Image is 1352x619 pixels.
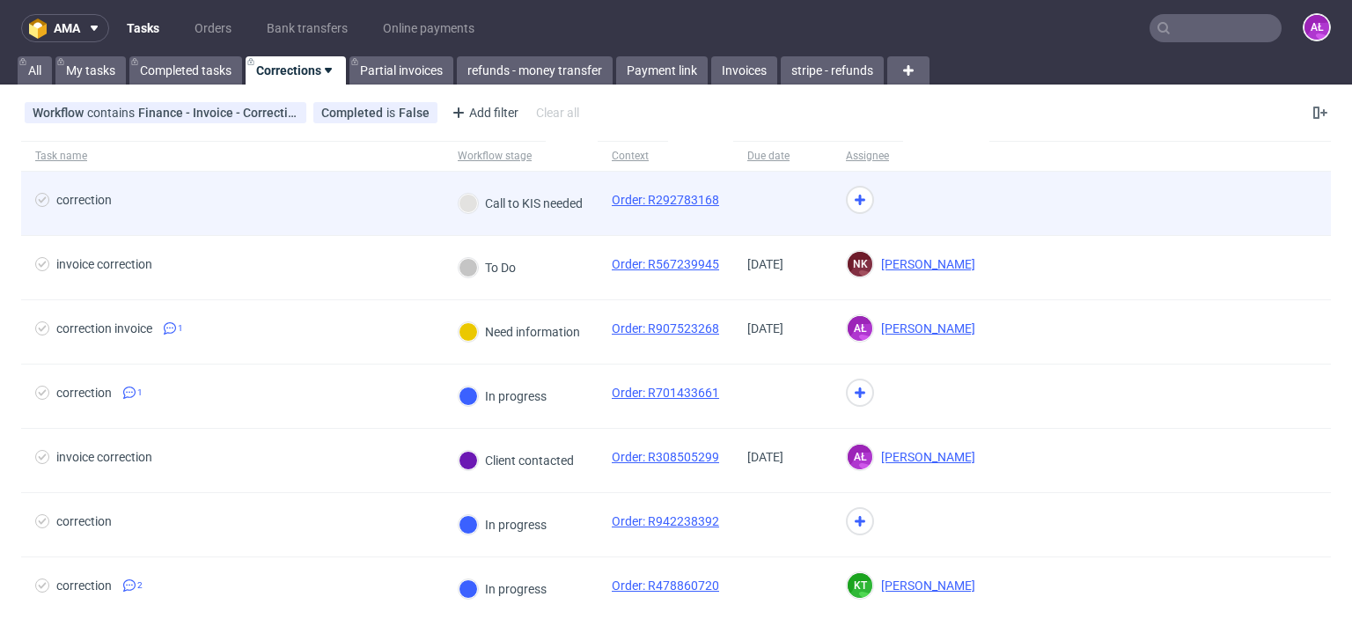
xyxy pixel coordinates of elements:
a: Order: R308505299 [612,450,719,464]
div: correction invoice [56,321,152,335]
div: correction [56,193,112,207]
span: ama [54,22,80,34]
div: Client contacted [459,451,574,470]
div: correction [56,578,112,593]
div: invoice correction [56,450,152,464]
figcaption: AŁ [848,445,872,469]
span: Workflow [33,106,87,120]
a: refunds - money transfer [457,56,613,85]
span: [PERSON_NAME] [874,257,975,271]
div: Add filter [445,99,522,127]
div: Assignee [846,149,889,163]
div: correction [56,386,112,400]
img: logo [29,18,54,39]
a: Completed tasks [129,56,242,85]
div: In progress [459,579,547,599]
div: Clear all [533,100,583,125]
span: [DATE] [747,257,783,271]
figcaption: AŁ [1304,15,1329,40]
span: [PERSON_NAME] [874,578,975,593]
div: Finance - Invoice - Correction Invoice [138,106,298,120]
span: contains [87,106,138,120]
span: Task name [35,149,430,164]
div: False [399,106,430,120]
span: [DATE] [747,450,783,464]
a: Invoices [711,56,777,85]
span: 1 [137,386,143,400]
a: Orders [184,14,242,42]
div: Need information [459,322,580,342]
a: stripe - refunds [781,56,884,85]
div: In progress [459,515,547,534]
a: Online payments [372,14,485,42]
span: is [386,106,399,120]
figcaption: KT [848,573,872,598]
a: Corrections [246,56,346,85]
a: Bank transfers [256,14,358,42]
a: Order: R907523268 [612,321,719,335]
span: [PERSON_NAME] [874,450,975,464]
figcaption: AŁ [848,316,872,341]
a: All [18,56,52,85]
a: Order: R478860720 [612,578,719,593]
span: Due date [747,149,818,164]
div: Context [612,149,654,163]
a: My tasks [55,56,126,85]
a: Order: R567239945 [612,257,719,271]
a: Partial invoices [349,56,453,85]
span: 2 [137,578,143,593]
span: 1 [178,321,183,335]
a: Payment link [616,56,708,85]
div: To Do [459,258,516,277]
span: [DATE] [747,321,783,335]
a: Order: R292783168 [612,193,719,207]
div: In progress [459,387,547,406]
div: Workflow stage [458,149,532,163]
span: [PERSON_NAME] [874,321,975,335]
div: correction [56,514,112,528]
div: invoice correction [56,257,152,271]
button: ama [21,14,109,42]
a: Order: R701433661 [612,386,719,400]
a: Tasks [116,14,170,42]
figcaption: NK [848,252,872,276]
a: Order: R942238392 [612,514,719,528]
div: Call to KIS needed [459,194,583,213]
span: Completed [321,106,386,120]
